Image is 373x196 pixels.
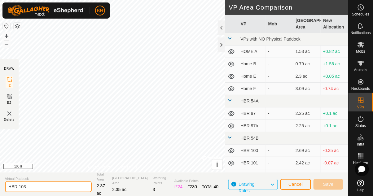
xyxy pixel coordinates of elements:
[355,124,366,128] span: Status
[293,46,321,58] td: 1.53 ac
[352,12,369,16] span: Schedules
[321,46,348,58] td: +0.82 ac
[321,120,348,132] td: +0.1 ac
[353,161,368,165] span: Heatmap
[268,160,291,166] div: -
[216,160,218,169] span: i
[323,182,334,187] span: Save
[321,157,348,169] td: -0.07 ac
[153,176,169,186] span: Watering Points
[238,169,266,182] td: HBR 97c
[238,157,266,169] td: HBR 101
[14,23,21,30] button: Map Layers
[268,73,291,80] div: -
[7,100,12,105] span: EZ
[174,178,218,184] span: Available Points
[187,184,197,190] div: EZ
[202,184,218,190] div: TOTAL
[88,164,111,170] a: Privacy Policy
[238,15,266,33] th: VP
[293,120,321,132] td: 2.25 ac
[268,172,291,179] div: -
[3,22,10,30] button: Reset Map
[321,58,348,70] td: +1.56 ac
[238,107,266,120] td: HBR 97
[6,110,13,117] img: VP
[174,184,182,190] div: IZ
[293,145,321,157] td: 2.69 ac
[321,145,348,157] td: -0.35 ac
[356,50,365,53] span: Mobs
[178,184,183,189] span: 24
[4,66,15,71] div: DRAW
[354,68,367,72] span: Animals
[268,85,291,92] div: -
[321,107,348,120] td: +0.1 ac
[97,172,107,182] span: Total Area
[293,15,321,33] th: [GEOGRAPHIC_DATA] Area
[321,83,348,95] td: -0.74 ac
[293,70,321,83] td: 2.3 ac
[321,169,348,182] td: +0.74 ac
[4,117,15,122] span: Delete
[238,58,266,70] td: Home B
[293,169,321,182] td: 1.61 ac
[5,176,92,181] span: Virtual Paddock
[351,87,370,90] span: Neckbands
[321,70,348,83] td: +0.05 ac
[238,145,266,157] td: HBR 100
[357,105,364,109] span: VPs
[266,15,293,33] th: Mob
[3,41,10,48] button: –
[349,177,373,194] a: Help
[321,15,348,33] th: New Allocation
[268,48,291,55] div: -
[293,83,321,95] td: 3.09 ac
[97,7,103,14] span: BH
[268,123,291,129] div: -
[239,182,254,193] span: Drawing Rules
[293,58,321,70] td: 0.79 ac
[192,184,197,189] span: 30
[238,46,266,58] td: HOME A
[268,147,291,154] div: -
[8,83,11,88] span: IZ
[268,110,291,117] div: -
[293,157,321,169] td: 2.42 ac
[112,187,126,192] span: 2.35 ac
[97,183,105,196] span: 2.37 ac
[241,98,259,103] span: HBR 54A
[229,4,348,11] h2: VP Area Comparison
[241,37,301,41] span: VPs with NO Physical Paddock
[357,142,364,146] span: Infra
[112,176,148,186] span: [GEOGRAPHIC_DATA] Area
[288,182,303,187] span: Cancel
[238,83,266,95] td: Home F
[238,120,266,132] td: HBR 97b
[314,179,343,190] button: Save
[351,31,371,35] span: Notifications
[268,61,291,67] div: -
[214,184,219,189] span: 40
[212,159,222,170] button: i
[241,136,259,141] span: HBR 54B
[7,5,85,16] img: Gallagher Logo
[293,107,321,120] td: 2.25 ac
[280,179,311,190] button: Cancel
[153,187,155,192] span: 3
[238,70,266,83] td: Home E
[357,188,365,192] span: Help
[3,33,10,40] button: +
[119,164,137,170] a: Contact Us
